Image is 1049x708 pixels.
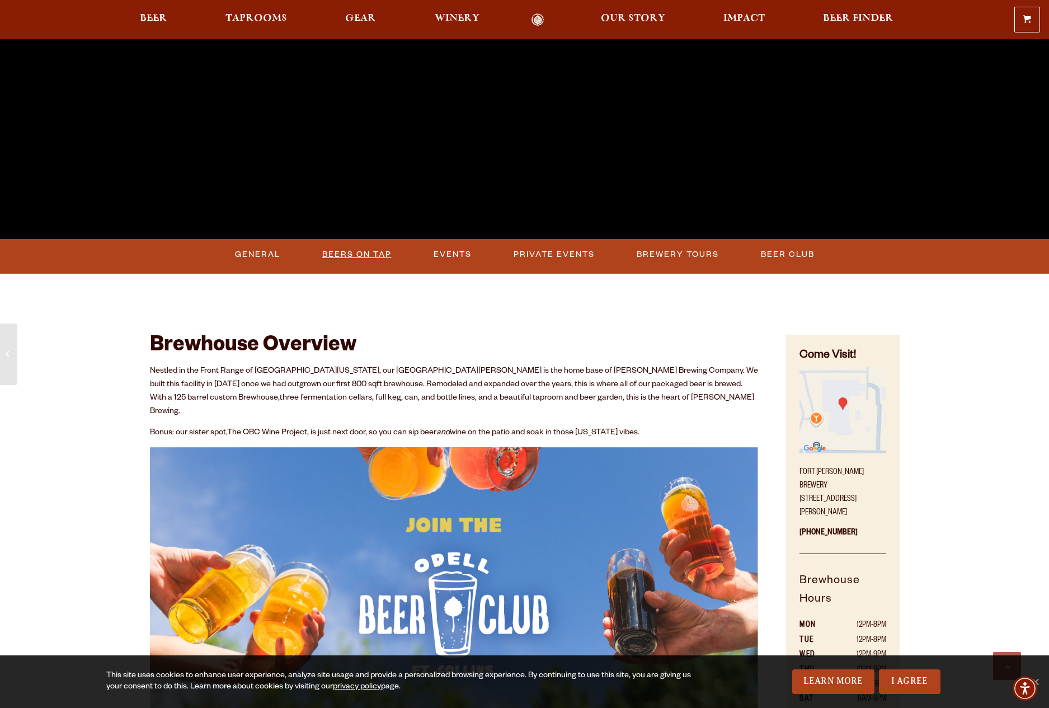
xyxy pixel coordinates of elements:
[227,429,307,438] a: The OBC Wine Project
[1013,676,1037,701] div: Accessibility Menu
[823,14,893,23] span: Beer Finder
[150,394,754,416] span: three fermentation cellars, full keg, can, and bottle lines, and a beautiful taproom and beer gar...
[792,669,874,694] a: Learn More
[723,14,765,23] span: Impact
[150,365,759,419] p: Nestled in the Front Range of [GEOGRAPHIC_DATA][US_STATE], our [GEOGRAPHIC_DATA][PERSON_NAME] is ...
[716,13,772,26] a: Impact
[799,573,886,619] h5: Brewhouse Hours
[435,14,479,23] span: Winery
[816,13,901,26] a: Beer Finder
[338,13,383,26] a: Gear
[225,14,287,23] span: Taprooms
[830,618,886,633] td: 12PM-8PM
[517,13,559,26] a: Odell Home
[799,648,830,663] th: WED
[140,14,167,23] span: Beer
[133,13,175,26] a: Beer
[799,367,886,453] img: Small thumbnail of location on map
[830,648,886,663] td: 12PM-9PM
[799,520,886,554] p: [PHONE_NUMBER]
[150,335,759,359] h2: Brewhouse Overview
[799,448,886,457] a: Find on Google Maps (opens in a new window)
[993,652,1021,680] a: Scroll to top
[830,634,886,648] td: 12PM-8PM
[509,242,599,268] a: Private Events
[150,426,759,440] p: Bonus: our sister spot, , is just next door, so you can sip beer wine on the patio and soak in th...
[594,13,672,26] a: Our Story
[799,348,886,364] h4: Come Visit!
[879,669,940,694] a: I Agree
[345,14,376,23] span: Gear
[333,683,381,692] a: privacy policy
[427,13,487,26] a: Winery
[436,429,450,438] em: and
[799,634,830,648] th: TUE
[756,242,819,268] a: Beer Club
[218,13,294,26] a: Taprooms
[799,460,886,520] p: Fort [PERSON_NAME] Brewery [STREET_ADDRESS][PERSON_NAME]
[318,242,396,268] a: Beers on Tap
[231,242,285,268] a: General
[632,242,723,268] a: Brewery Tours
[799,618,830,633] th: MON
[601,14,665,23] span: Our Story
[106,671,702,693] div: This site uses cookies to enhance user experience, analyze site usage and provide a personalized ...
[429,242,476,268] a: Events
